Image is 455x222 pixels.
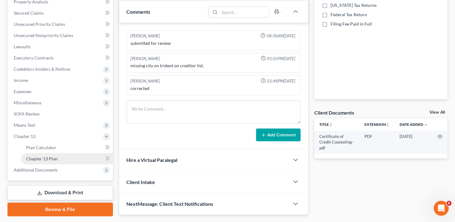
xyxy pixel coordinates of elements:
[9,52,113,64] a: Executory Contracts
[7,186,113,200] a: Download & Print
[131,78,160,84] div: [PERSON_NAME]
[14,33,73,38] span: Unsecured Nonpriority Claims
[127,157,178,163] span: Hire a Virtual Paralegal
[131,56,160,62] div: [PERSON_NAME]
[386,123,390,127] i: unfold_more
[127,201,213,207] span: NextMessage: Client Text Notifications
[14,44,30,49] span: Lawsuits
[14,111,40,116] span: SOFA Review
[267,56,295,62] span: 01:05PM[DATE]
[429,110,445,115] a: View All
[331,12,367,18] span: Federal Tax Return
[7,203,113,216] a: Review & File
[424,123,428,127] i: expand_more
[314,131,359,154] td: Certificate of Credit Counseling-pdf
[314,109,354,116] div: Client Documents
[267,33,295,39] span: 08:30AM[DATE]
[9,30,113,41] a: Unsecured Nonpriority Claims
[131,33,160,39] div: [PERSON_NAME]
[14,21,65,27] span: Unsecured Priority Claims
[21,153,113,164] a: Chapter 13 Plan
[14,55,54,60] span: Executory Contracts
[434,201,449,216] iframe: Intercom live chat
[9,108,113,120] a: SOFA Review
[127,9,151,15] span: Comments
[267,78,295,84] span: 01:48PM[DATE]
[14,167,58,172] span: Additional Documents
[400,122,428,127] a: Date Added expand_more
[9,19,113,30] a: Unsecured Priority Claims
[21,142,113,153] a: Plan Calculator
[329,123,333,127] i: unfold_more
[14,89,31,94] span: Expenses
[447,201,452,206] span: 6
[26,156,58,161] span: Chapter 13 Plan
[319,122,333,127] a: Titleunfold_more
[127,179,155,185] span: Client Intake
[14,78,28,83] span: Income
[359,131,395,154] td: PDF
[14,10,44,16] span: Secured Claims
[256,129,301,142] button: Add Comment
[364,122,390,127] a: Extensionunfold_more
[131,85,297,92] div: corrected
[14,100,41,105] span: Miscellaneous
[131,40,297,46] div: submitted for review
[9,7,113,19] a: Secured Claims
[9,41,113,52] a: Lawsuits
[14,134,35,139] span: Chapter 13
[26,145,56,150] span: Plan Calculator
[219,7,269,17] input: Search...
[395,131,433,154] td: [DATE]
[331,2,377,8] span: [US_STATE] Tax Returns
[14,122,35,128] span: Means Test
[14,66,70,72] span: Codebtors Insiders & Notices
[131,63,297,69] div: missing city on trident on creditor list.
[331,21,372,27] span: Filing Fee Paid in Full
